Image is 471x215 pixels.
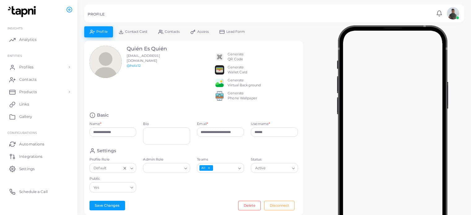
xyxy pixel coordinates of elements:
a: avatar [445,7,461,19]
span: Configurations [7,131,37,135]
span: ENTITIES [7,54,22,58]
a: Settings [5,162,73,175]
a: Schedule a Call [5,185,73,198]
div: Search for option [143,163,190,173]
label: Teams [197,157,244,162]
input: Search for option [108,165,121,172]
span: Default [93,165,107,172]
span: Contact Card [125,30,147,33]
a: Automations [5,138,73,150]
span: [EMAIL_ADDRESS][DOMAIN_NAME] [127,54,160,63]
label: Status [251,157,298,162]
span: Links [19,101,29,107]
span: Contacts [165,30,180,33]
button: Delete [238,201,261,210]
label: Bio [143,122,190,127]
div: Search for option [197,163,244,173]
label: Admin Role [143,157,190,162]
label: Profile Role [89,157,137,162]
input: Search for option [146,165,182,172]
a: Analytics [5,33,73,46]
img: 522fc3d1c3555ff804a1a379a540d0107ed87845162a92721bf5e2ebbcc3ae6c.png [215,91,224,101]
span: Settings [19,166,35,172]
input: Search for option [101,184,128,191]
div: Search for option [89,163,137,173]
span: Access [197,30,209,33]
span: Yes [93,184,100,191]
div: Generate Wallet Card [228,65,247,75]
a: Products [5,86,73,98]
h5: PROFILE [88,12,105,16]
div: Generate QR Code [228,52,244,62]
a: Links [5,98,73,110]
span: Integrations [19,154,42,159]
a: Integrations [5,150,73,162]
button: Save Changes [89,201,125,210]
div: Generate Virtual Background [228,78,261,88]
a: Gallery [5,110,73,123]
input: Search for option [267,165,290,172]
img: qr2.png [215,52,224,62]
h3: Quién Es Quién [127,46,172,52]
input: Search for option [214,165,236,172]
button: Deselect All [207,166,211,170]
img: apple-wallet.png [215,65,224,75]
span: Profiles [19,64,33,70]
label: Email [197,122,208,127]
span: Profile [96,30,108,33]
label: Name [89,122,102,127]
a: Contacts [5,73,73,86]
span: Contacts [19,77,37,82]
span: All [199,165,213,171]
label: Public [89,176,137,181]
label: Username [251,122,270,127]
button: Disconnect [264,201,294,210]
button: Clear Selected [123,166,127,170]
img: logo [6,6,40,17]
span: Analytics [19,37,37,42]
span: Products [19,89,37,95]
img: e64e04433dee680bcc62d3a6779a8f701ecaf3be228fb80ea91b313d80e16e10.png [215,78,224,88]
span: INSIGHTS [7,26,23,30]
span: Schedule a Call [19,189,48,195]
span: Lead Form [226,30,245,33]
span: Active [254,165,267,172]
h4: Basic [97,112,109,118]
img: avatar [447,7,459,19]
span: Automations [19,141,44,147]
div: Search for option [251,163,298,173]
a: @hola12 [127,63,141,68]
div: Generate Phone Wallpaper [228,91,257,101]
a: Profiles [5,61,73,73]
h4: Settings [97,148,116,154]
span: Gallery [19,114,32,119]
div: Search for option [89,182,137,192]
